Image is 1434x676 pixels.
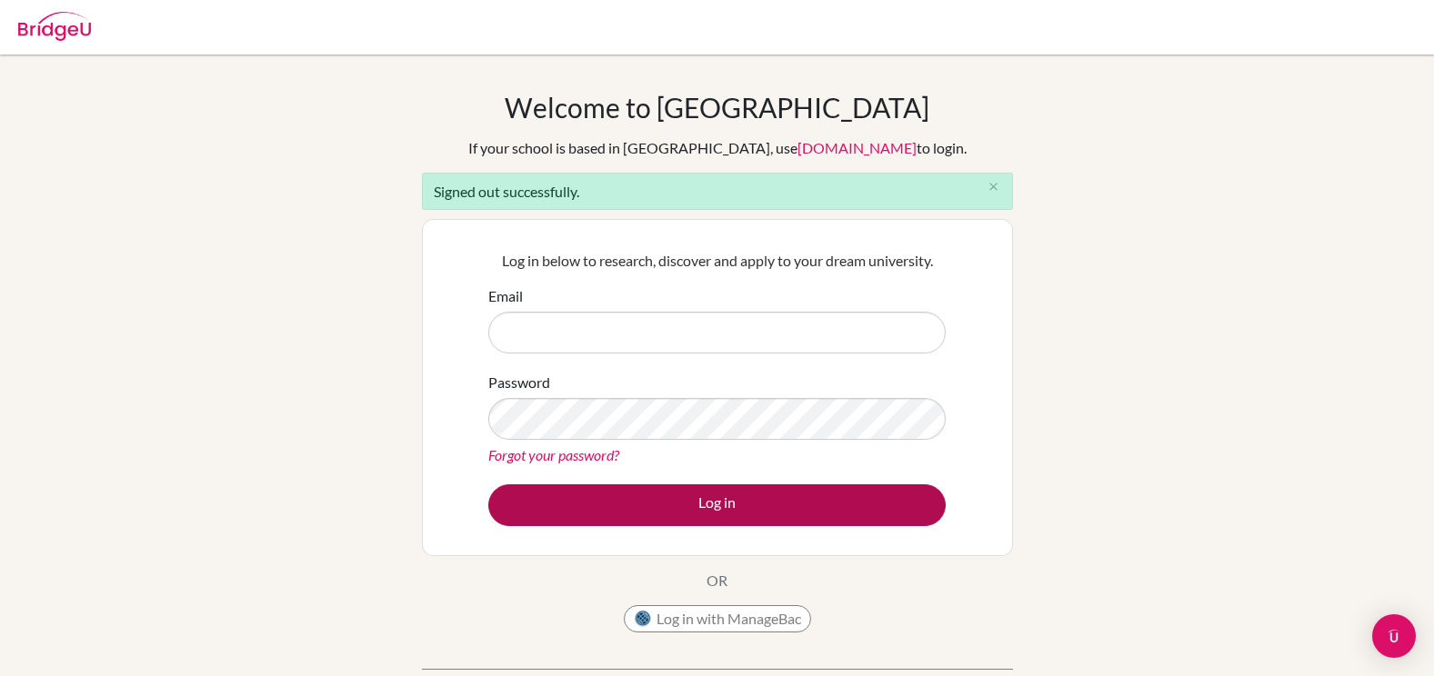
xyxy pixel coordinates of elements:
p: Log in below to research, discover and apply to your dream university. [488,250,946,272]
h1: Welcome to [GEOGRAPHIC_DATA] [505,91,929,124]
button: Log in with ManageBac [624,605,811,632]
img: Bridge-U [18,12,91,41]
i: close [987,180,1000,194]
label: Email [488,285,523,307]
label: Password [488,372,550,393]
button: Log in [488,484,946,526]
button: Close [976,174,1012,201]
a: Forgot your password? [488,446,619,463]
div: Signed out successfully. [422,173,1013,210]
a: [DOMAIN_NAME] [797,139,917,156]
div: Open Intercom Messenger [1372,614,1416,658]
div: If your school is based in [GEOGRAPHIC_DATA], use to login. [468,137,967,159]
p: OR [707,570,727,591]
